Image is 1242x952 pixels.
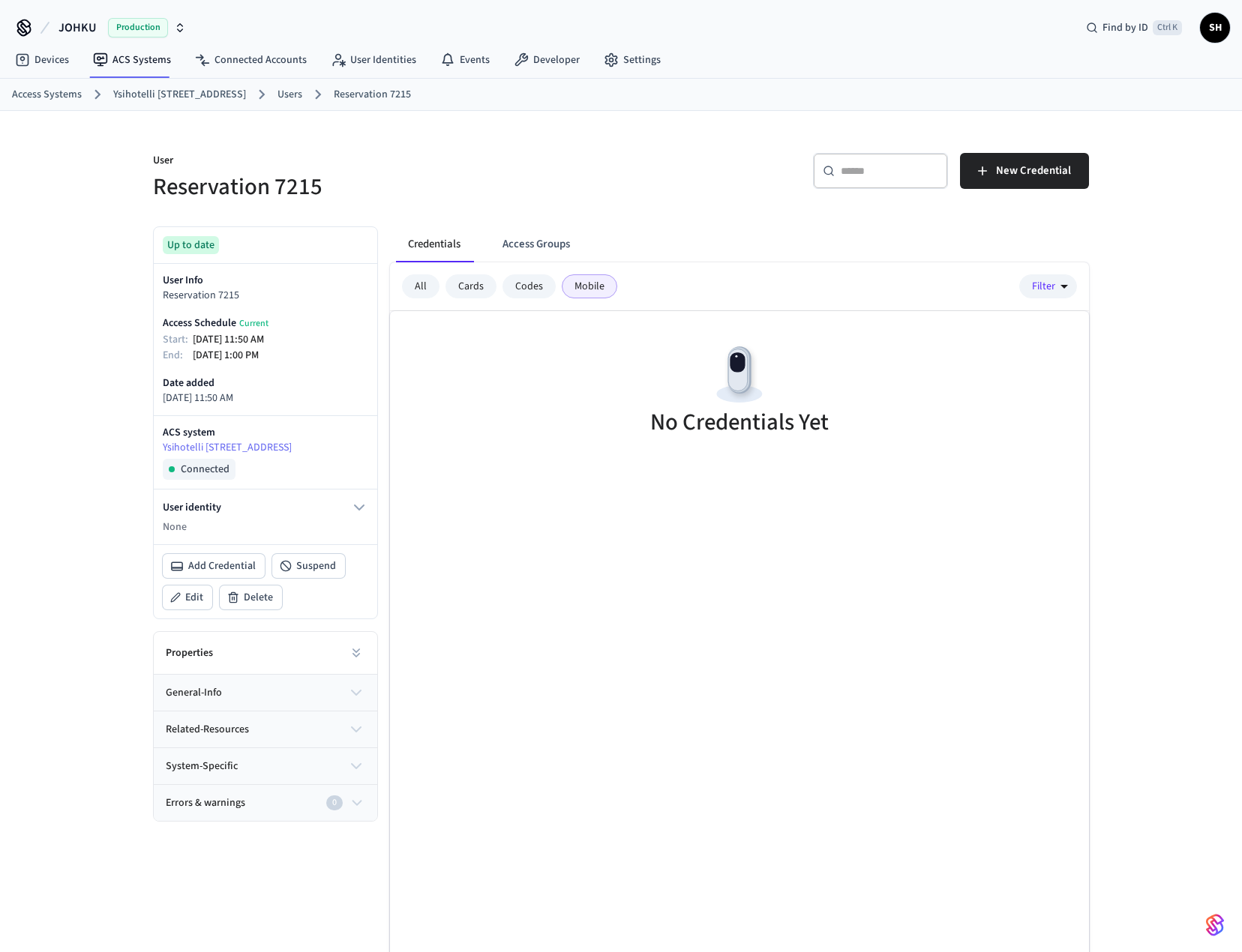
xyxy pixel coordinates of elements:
p: ACS system [163,425,368,440]
p: User [153,153,612,172]
span: Connected [181,462,229,477]
a: Developer [502,46,592,73]
div: Codes [502,274,556,298]
button: related-resources [154,711,377,747]
span: Find by ID [1102,20,1148,35]
button: Filter [1019,274,1077,298]
span: related-resources [166,722,249,738]
button: Errors & warnings0 [154,785,377,821]
button: system-specific [154,748,377,784]
p: Reservation 7215 [163,288,368,304]
a: Settings [592,46,673,73]
a: Events [428,46,502,73]
div: Cards [445,274,496,298]
a: User Identities [319,46,428,73]
div: Find by IDCtrl K [1074,14,1194,41]
img: SeamLogoGradient.69752ec5.svg [1206,913,1224,937]
p: End: [163,348,193,364]
p: [DATE] 11:50 AM [163,391,368,406]
button: New Credential [960,153,1089,189]
h5: No Credentials Yet [650,407,829,438]
button: Suspend [272,554,345,578]
button: Delete [220,585,282,609]
span: Edit [185,590,203,605]
span: Delete [244,590,273,605]
a: Ysihotelli [STREET_ADDRESS] [113,87,246,103]
span: New Credential [996,161,1071,181]
div: All [402,274,439,298]
p: Date added [163,376,368,391]
a: ACS Systems [81,46,183,73]
span: system-specific [166,759,238,774]
span: JOHKU [58,19,96,37]
span: Suspend [296,558,336,573]
button: Access Groups [490,226,582,262]
p: None [163,519,368,535]
div: 0 [326,795,343,810]
h5: Reservation 7215 [153,172,612,202]
span: SH [1201,14,1228,41]
p: Access Schedule [163,316,268,331]
a: Users [277,87,302,103]
p: User Info [163,273,368,288]
p: Start: [163,332,193,348]
a: Reservation 7215 [334,87,411,103]
p: [DATE] 1:00 PM [193,348,259,364]
button: SH [1200,13,1230,43]
span: Ctrl K [1153,20,1182,35]
button: Edit [163,585,212,609]
button: general-info [154,675,377,711]
a: Access Systems [12,87,82,103]
a: Ysihotelli [STREET_ADDRESS] [163,440,368,456]
h2: Properties [166,645,213,660]
span: general-info [166,685,222,701]
a: Devices [3,46,81,73]
a: Connected Accounts [183,46,319,73]
button: User identity [163,498,368,516]
div: Mobile [562,274,617,298]
button: Credentials [396,226,472,262]
div: Up to date [163,236,219,254]
button: Add Credential [163,554,265,578]
span: Production [108,18,168,37]
p: [DATE] 11:50 AM [193,332,264,348]
span: Errors & warnings [166,795,245,811]
img: Devices Empty State [706,341,773,409]
span: Current [239,317,268,330]
span: Add Credential [188,558,256,573]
